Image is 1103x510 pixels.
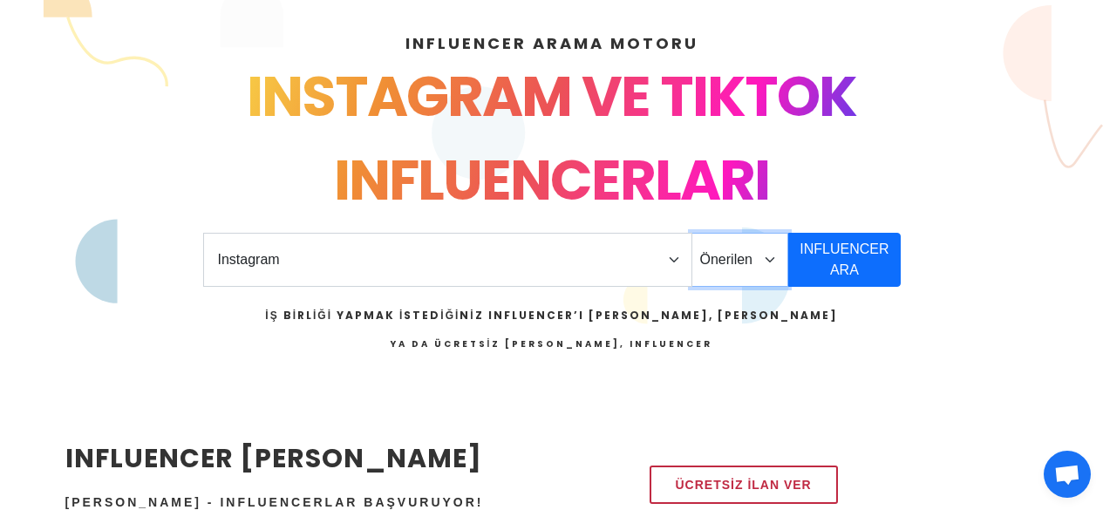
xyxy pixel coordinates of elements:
span: [PERSON_NAME] - Influencerlar Başvuruyor! [65,495,484,509]
h2: INFLUENCER [PERSON_NAME] [65,439,624,478]
h2: İş Birliği Yapmak İstediğiniz Influencer’ı [PERSON_NAME], [PERSON_NAME] [265,308,837,323]
div: Açık sohbet [1044,451,1091,498]
span: Ücretsiz İlan Ver [676,474,812,495]
button: INFLUENCER ARA [788,233,900,287]
h4: INFLUENCER ARAMA MOTORU [65,31,1038,55]
a: Ücretsiz İlan Ver [650,466,838,504]
h4: Ya da Ücretsiz [PERSON_NAME], Influencer Başvuruları Anında Size Gelsin! [265,337,837,377]
div: INSTAGRAM VE TIKTOK INFLUENCERLARI [65,55,1038,222]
